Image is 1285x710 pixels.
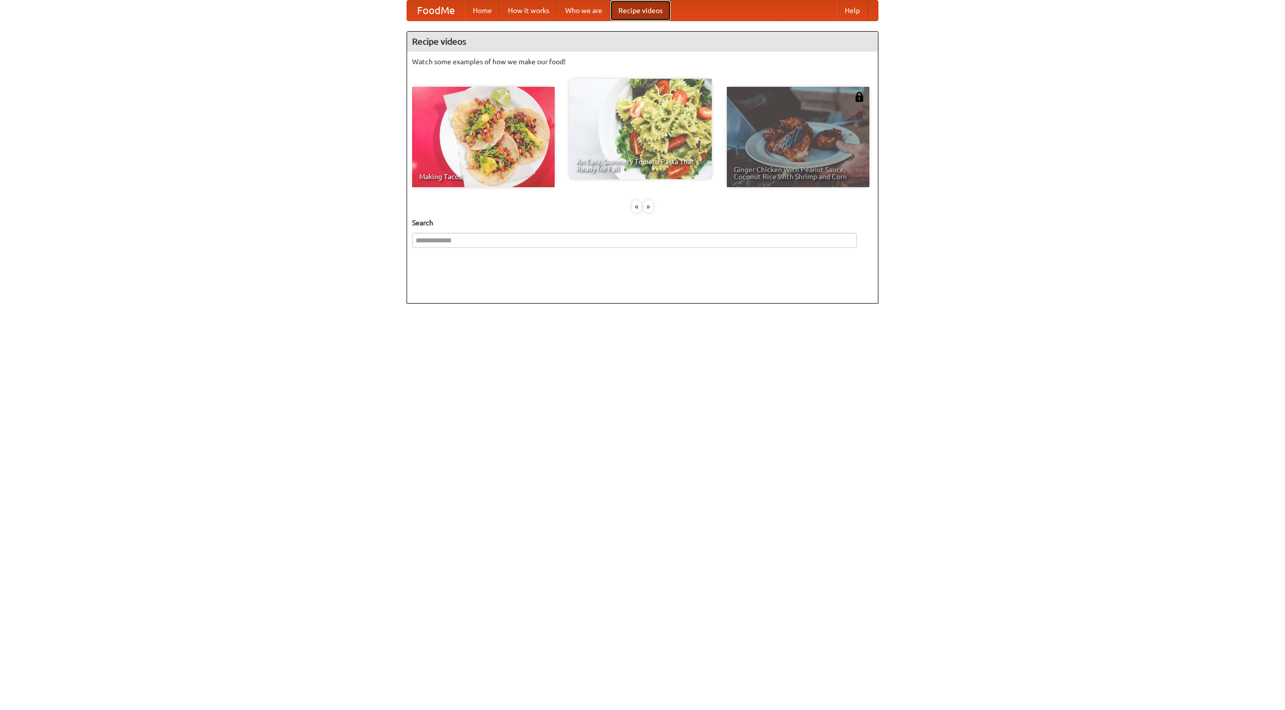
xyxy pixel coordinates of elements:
a: Help [837,1,868,21]
a: An Easy, Summery Tomato Pasta That's Ready for Fall [569,79,712,179]
a: Making Tacos [412,87,555,187]
a: Who we are [557,1,610,21]
a: FoodMe [407,1,465,21]
img: 483408.png [854,92,864,102]
span: Making Tacos [419,173,548,180]
div: « [632,200,641,213]
a: How it works [500,1,557,21]
span: An Easy, Summery Tomato Pasta That's Ready for Fall [576,158,705,172]
a: Recipe videos [610,1,671,21]
h5: Search [412,218,873,228]
h4: Recipe videos [407,32,878,52]
p: Watch some examples of how we make our food! [412,57,873,67]
div: » [644,200,653,213]
a: Home [465,1,500,21]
